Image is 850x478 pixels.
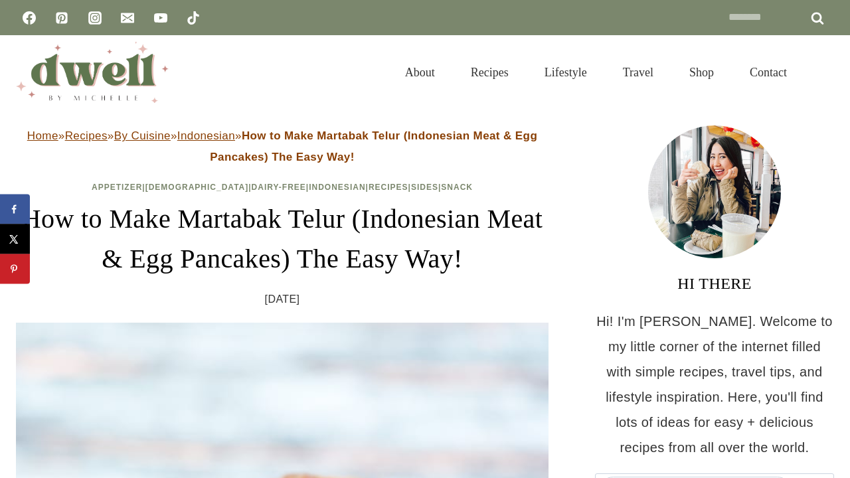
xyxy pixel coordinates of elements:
a: Instagram [82,5,108,31]
a: Shop [671,49,732,96]
span: | | | | | | [92,183,473,192]
a: Recipes [453,49,527,96]
a: Appetizer [92,183,142,192]
strong: How to Make Martabak Telur (Indonesian Meat & Egg Pancakes) The Easy Way! [210,129,537,163]
a: Travel [605,49,671,96]
a: YouTube [147,5,174,31]
p: Hi! I'm [PERSON_NAME]. Welcome to my little corner of the internet filled with simple recipes, tr... [595,309,834,460]
a: TikTok [180,5,207,31]
a: About [387,49,453,96]
a: Indonesian [177,129,235,142]
a: Contact [732,49,805,96]
h1: How to Make Martabak Telur (Indonesian Meat & Egg Pancakes) The Easy Way! [16,199,549,279]
a: Dairy-Free [252,183,306,192]
img: DWELL by michelle [16,42,169,103]
a: Email [114,5,141,31]
a: Recipes [65,129,108,142]
span: » » » » [27,129,537,163]
a: Sides [411,183,438,192]
button: View Search Form [811,61,834,84]
a: Pinterest [48,5,75,31]
nav: Primary Navigation [387,49,805,96]
a: Lifestyle [527,49,605,96]
a: Home [27,129,58,142]
a: [DEMOGRAPHIC_DATA] [145,183,249,192]
h3: HI THERE [595,272,834,295]
a: Recipes [369,183,408,192]
a: Snack [441,183,473,192]
time: [DATE] [265,289,300,309]
a: Facebook [16,5,42,31]
a: Indonesian [309,183,365,192]
a: By Cuisine [114,129,171,142]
